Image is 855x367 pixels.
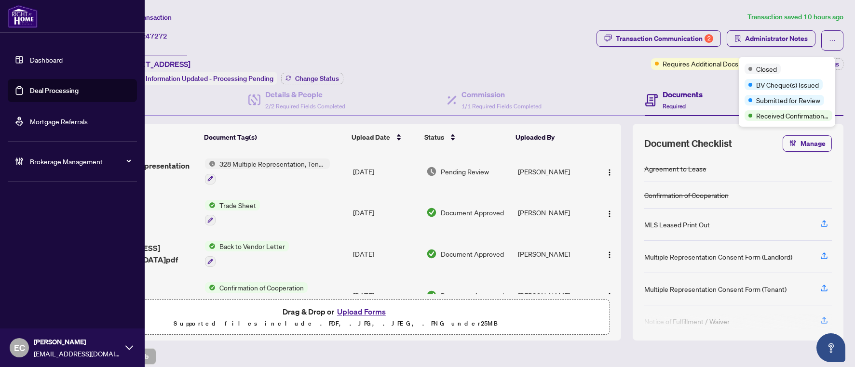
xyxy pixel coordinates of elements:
span: View Transaction [120,13,172,22]
td: [PERSON_NAME] [514,275,595,316]
td: [PERSON_NAME] [514,151,595,192]
span: Information Updated - Processing Pending [146,74,273,83]
span: Requires Additional Docs [663,58,738,69]
span: [PERSON_NAME] [34,337,121,347]
button: Logo [602,246,617,262]
span: 328 Multiple Representation, Tenant - Acknowledgement & Consent Disclosure [216,158,330,169]
h4: Details & People [265,89,345,100]
h4: Documents [663,89,703,100]
td: [DATE] [349,233,422,275]
button: Open asap [816,333,845,362]
span: Document Approved [441,249,504,259]
span: Closed [756,64,777,74]
img: Document Status [426,166,437,177]
button: Change Status [281,73,343,84]
span: Confirmation of Cooperation [216,282,308,293]
span: Drag & Drop or [283,305,389,318]
span: Brokerage Management [30,156,130,167]
span: Required [663,103,686,110]
p: Supported files include .PDF, .JPG, .JPEG, .PNG under 25 MB [68,318,603,329]
img: Logo [606,251,613,259]
span: Trade Sheet [216,200,260,210]
button: Status IconConfirmation of Cooperation [205,282,321,308]
img: Status Icon [205,282,216,293]
span: Pending Review [441,166,489,177]
span: Drag & Drop orUpload FormsSupported files include .PDF, .JPG, .JPEG, .PNG under25MB [62,300,609,335]
div: Status: [120,72,277,85]
span: Back to Vendor Letter [216,241,289,251]
img: Status Icon [205,200,216,210]
td: [PERSON_NAME] [514,192,595,234]
button: Transaction Communication2 [597,30,721,47]
th: Status [421,124,512,151]
span: Change Status [295,75,339,82]
span: [STREET_ADDRESS] [120,58,190,70]
a: Deal Processing [30,86,79,95]
div: Multiple Representation Consent Form (Tenant) [644,284,787,294]
button: Status Icon328 Multiple Representation, Tenant - Acknowledgement & Consent Disclosure [205,158,330,184]
td: [DATE] [349,192,422,234]
img: Status Icon [205,158,216,169]
button: Logo [602,205,617,220]
span: Upload Date [352,132,390,143]
span: Document Checklist [644,137,732,150]
button: Upload Forms [334,305,389,318]
span: 47272 [146,32,167,40]
div: MLS Leased Print Out [644,219,710,230]
img: Logo [606,210,613,218]
img: Logo [606,292,613,300]
div: Multiple Representation Consent Form (Landlord) [644,251,792,262]
span: Administrator Notes [745,31,808,46]
div: Transaction Communication [616,31,713,46]
span: EC [14,341,25,354]
span: Submitted for Review [756,95,820,105]
button: Logo [602,288,617,303]
button: Manage [783,135,832,152]
article: Transaction saved 10 hours ago [747,12,843,23]
th: Upload Date [348,124,421,151]
h4: Commission [461,89,542,100]
a: Mortgage Referrals [30,117,88,126]
button: Logo [602,164,617,179]
span: 2/2 Required Fields Completed [265,103,345,110]
span: Document Approved [441,290,504,301]
div: Confirmation of Cooperation [644,190,729,200]
span: Status [424,132,444,143]
span: BV Cheque(s) Issued [756,79,819,90]
button: Administrator Notes [727,30,815,47]
span: Manage [801,136,826,151]
span: solution [734,35,741,42]
div: 2 [705,34,713,43]
span: [EMAIL_ADDRESS][DOMAIN_NAME] [34,348,121,359]
th: Document Tag(s) [200,124,348,151]
img: Logo [606,169,613,176]
img: Document Status [426,207,437,218]
span: 1/1 Required Fields Completed [461,103,542,110]
th: Uploaded By [512,124,592,151]
button: Status IconTrade Sheet [205,200,260,226]
a: Dashboard [30,55,63,64]
span: ellipsis [829,37,836,44]
div: Agreement to Lease [644,163,706,174]
img: logo [8,5,38,28]
td: [PERSON_NAME] [514,233,595,275]
img: Document Status [426,290,437,301]
td: [DATE] [349,275,422,316]
button: Status IconBack to Vendor Letter [205,241,289,267]
td: [DATE] [349,151,422,192]
span: Received Confirmation of Closing [756,110,828,121]
img: Status Icon [205,241,216,251]
span: Document Approved [441,207,504,218]
img: Document Status [426,249,437,259]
